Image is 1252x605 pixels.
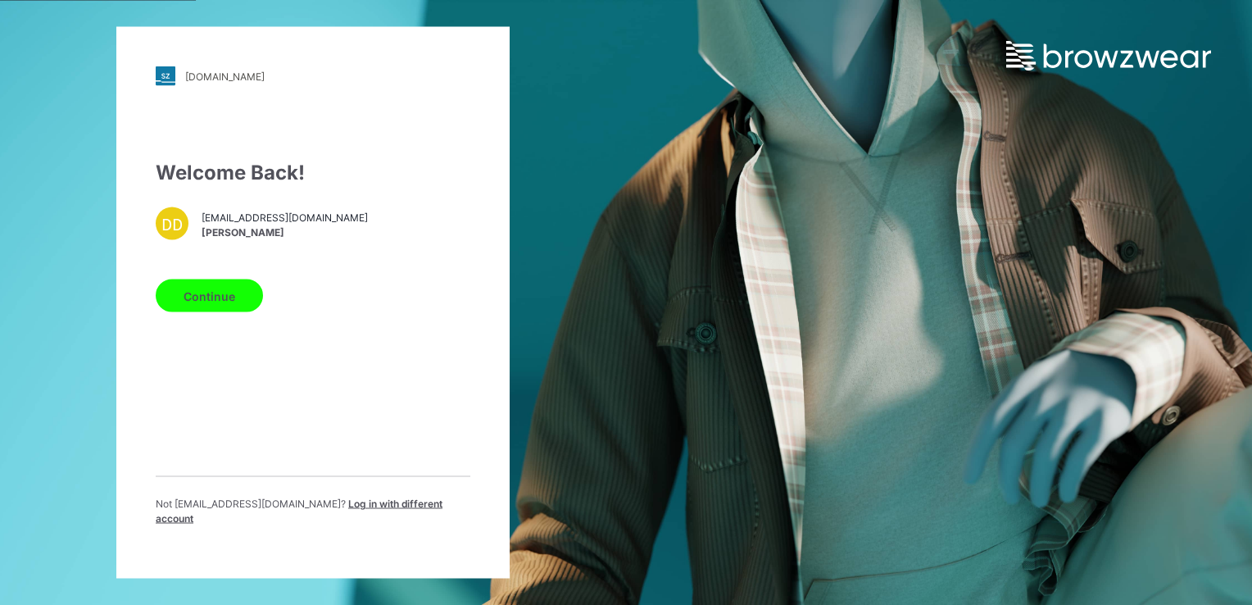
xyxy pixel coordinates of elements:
img: browzwear-logo.e42bd6dac1945053ebaf764b6aa21510.svg [1006,41,1211,71]
span: [EMAIL_ADDRESS][DOMAIN_NAME] [202,210,368,225]
span: [PERSON_NAME] [202,225,368,239]
p: Not [EMAIL_ADDRESS][DOMAIN_NAME] ? [156,497,470,526]
div: Welcome Back! [156,158,470,188]
a: [DOMAIN_NAME] [156,66,470,86]
img: stylezone-logo.562084cfcfab977791bfbf7441f1a819.svg [156,66,175,86]
button: Continue [156,280,263,312]
div: DD [156,207,188,240]
div: [DOMAIN_NAME] [185,70,265,82]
